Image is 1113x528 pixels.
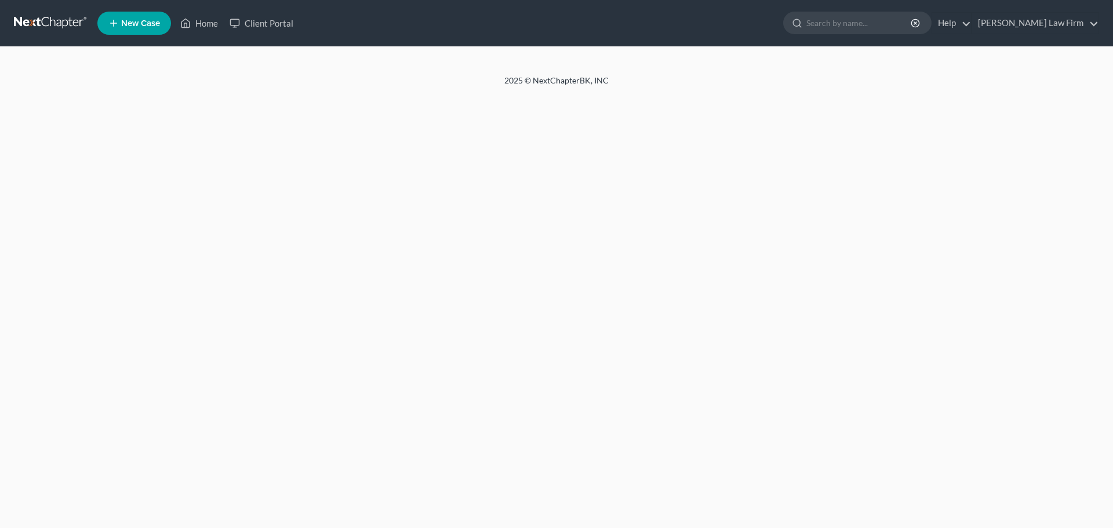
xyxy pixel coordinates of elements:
a: [PERSON_NAME] Law Firm [972,13,1099,34]
a: Home [174,13,224,34]
span: New Case [121,19,160,28]
a: Client Portal [224,13,299,34]
div: 2025 © NextChapterBK, INC [226,75,887,96]
a: Help [932,13,971,34]
input: Search by name... [806,12,912,34]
